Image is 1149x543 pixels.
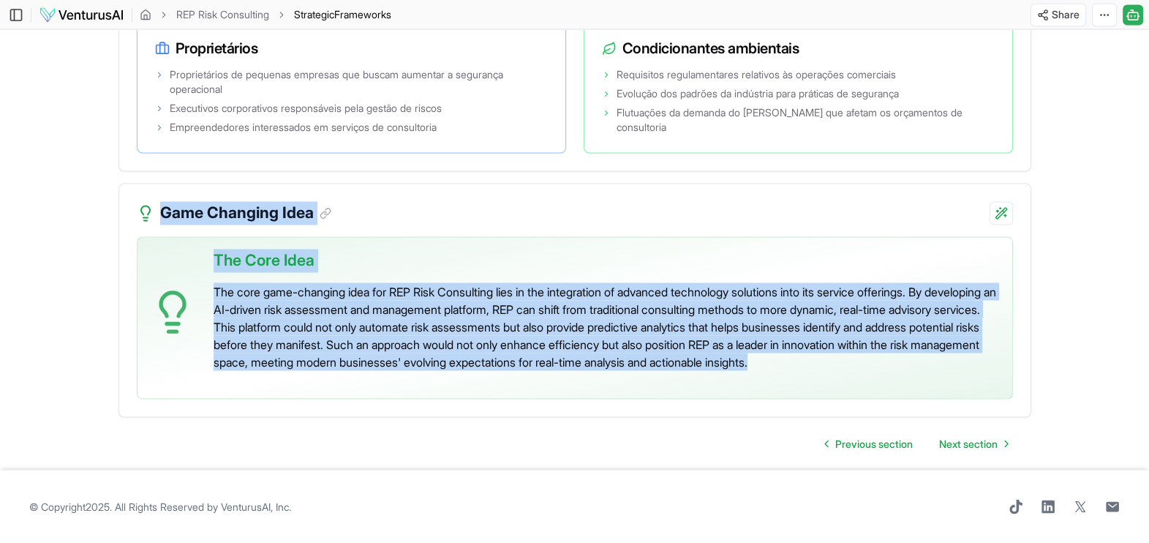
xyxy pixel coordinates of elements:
[39,6,124,23] img: logotipo
[170,101,442,116] span: Executivos corporativos responsáveis pela gestão de riscos
[813,429,924,458] a: Go to previous page
[835,436,913,451] span: Previous section
[813,429,1020,458] nav: pagination
[29,499,291,514] span: © Copyright 2025 . All Rights Reserved by .
[221,500,289,512] a: VenturusAI, Inc
[170,120,437,135] span: Empreendedores interessados em serviços de consultoria
[617,67,896,82] span: Requisitos regulamentares relativos às operações comerciais
[334,8,391,20] span: Frameworks
[1031,3,1086,26] button: Share
[140,7,391,22] nav: migalhas de pão
[294,7,391,22] span: StrategicFrameworks
[160,201,331,225] h3: Game Changing Idea
[617,86,899,101] span: Evolução dos padrões da indústria para práticas de segurança
[214,282,1001,370] p: The core game-changing idea for REP Risk Consulting lies in the integration of advanced technolog...
[176,7,269,22] a: REP Risk Consulting
[927,429,1020,458] a: Go to next page
[939,436,998,451] span: Next section
[170,67,548,97] span: Proprietários de pequenas empresas que buscam aumentar a segurança operacional
[617,105,995,135] span: Flutuações da demanda do [PERSON_NAME] que afetam os orçamentos de consultoria
[1052,7,1080,22] span: Share
[214,249,314,272] span: The Core Idea
[622,38,799,59] font: Condicionantes ambientais
[176,38,258,59] font: Proprietários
